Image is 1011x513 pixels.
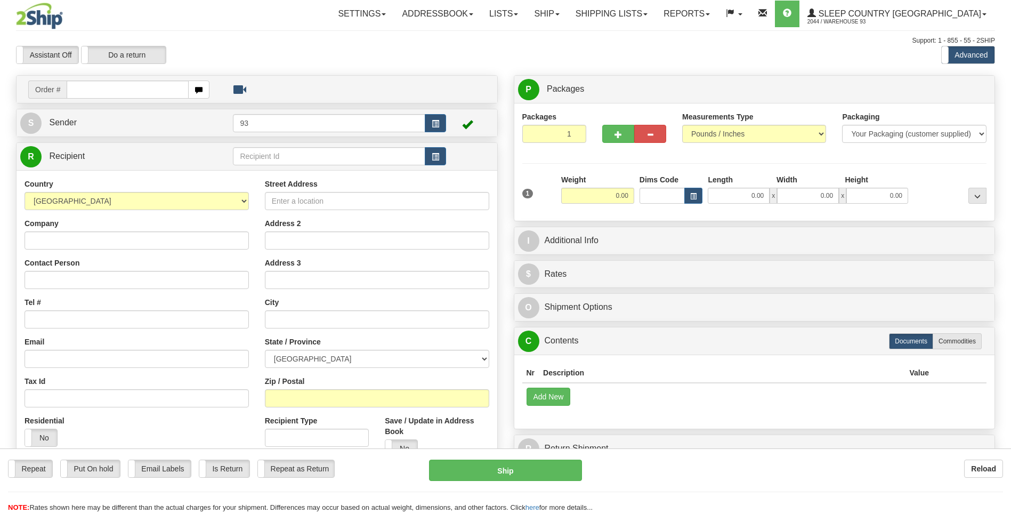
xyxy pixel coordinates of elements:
[968,188,986,204] div: ...
[526,1,567,27] a: Ship
[20,146,42,167] span: R
[8,503,29,511] span: NOTE:
[61,460,120,477] label: Put On hold
[518,79,539,100] span: P
[933,333,982,349] label: Commodities
[265,336,321,347] label: State / Province
[971,464,996,473] b: Reload
[518,331,539,352] span: C
[25,429,57,446] label: No
[25,297,41,308] label: Tel #
[816,9,981,18] span: Sleep Country [GEOGRAPHIC_DATA]
[942,46,994,63] label: Advanced
[518,438,539,460] span: R
[547,84,584,93] span: Packages
[385,440,417,457] label: No
[265,218,301,229] label: Address 2
[770,188,777,204] span: x
[49,118,77,127] span: Sender
[25,218,59,229] label: Company
[25,179,53,189] label: Country
[777,174,797,185] label: Width
[842,111,879,122] label: Packaging
[522,363,539,383] th: Nr
[385,415,489,437] label: Save / Update in Address Book
[128,460,191,477] label: Email Labels
[258,460,334,477] label: Repeat as Return
[25,258,79,268] label: Contact Person
[394,1,481,27] a: Addressbook
[845,174,868,185] label: Height
[20,146,209,167] a: R Recipient
[481,1,526,27] a: Lists
[17,46,78,63] label: Assistant Off
[265,415,318,426] label: Recipient Type
[518,263,991,285] a: $Rates
[518,330,991,352] a: CContents
[429,460,581,481] button: Ship
[525,503,539,511] a: here
[9,460,52,477] label: Repeat
[25,415,64,426] label: Residential
[539,363,905,383] th: Description
[233,147,425,165] input: Recipient Id
[682,111,754,122] label: Measurements Type
[518,438,991,460] a: RReturn Shipment
[25,336,44,347] label: Email
[518,230,991,252] a: IAdditional Info
[561,174,586,185] label: Weight
[889,333,933,349] label: Documents
[522,111,557,122] label: Packages
[233,114,425,132] input: Sender Id
[199,460,249,477] label: Is Return
[518,263,539,285] span: $
[25,376,45,387] label: Tax Id
[986,202,1010,311] iframe: chat widget
[839,188,846,204] span: x
[20,112,233,134] a: S Sender
[708,174,733,185] label: Length
[265,376,305,387] label: Zip / Postal
[28,81,67,99] span: Order #
[568,1,656,27] a: Shipping lists
[522,189,533,198] span: 1
[518,296,991,318] a: OShipment Options
[518,230,539,252] span: I
[16,3,63,29] img: logo2044.jpg
[16,36,995,45] div: Support: 1 - 855 - 55 - 2SHIP
[82,46,166,63] label: Do a return
[265,258,301,268] label: Address 3
[265,297,279,308] label: City
[807,17,887,27] span: 2044 / Warehouse 93
[20,113,42,134] span: S
[330,1,394,27] a: Settings
[265,192,489,210] input: Enter a location
[964,460,1003,478] button: Reload
[905,363,933,383] th: Value
[640,174,678,185] label: Dims Code
[265,179,318,189] label: Street Address
[656,1,718,27] a: Reports
[518,297,539,318] span: O
[527,388,571,406] button: Add New
[49,151,85,161] span: Recipient
[518,78,991,100] a: P Packages
[799,1,994,27] a: Sleep Country [GEOGRAPHIC_DATA] 2044 / Warehouse 93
